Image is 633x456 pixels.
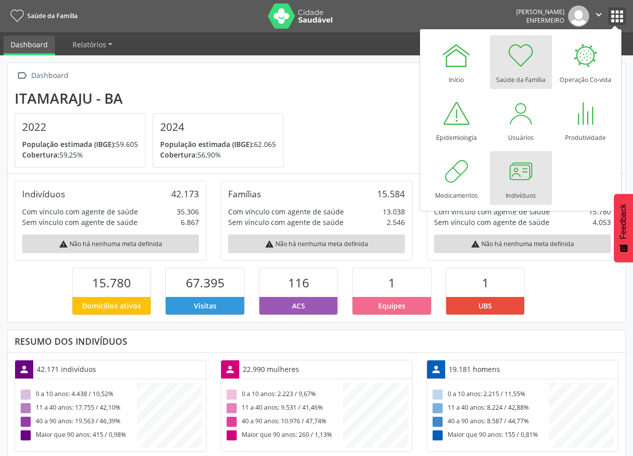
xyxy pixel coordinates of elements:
a: Medicamentos [426,151,487,205]
p: 59.605 [22,139,138,149]
div: 19.181 homens [445,360,504,378]
div: 2.546 [387,217,405,227]
a: Operação Co-vida [554,35,616,89]
a: Epidemiologia [426,93,487,147]
img: img [568,6,589,27]
button: Feedback - Mostrar pesquisa [614,194,633,262]
h4: 2024 [160,121,276,133]
div: Resumo dos indivíduos [15,336,618,347]
a: Saúde da Família [7,8,78,24]
span: Cobertura: [160,150,197,160]
div: Sem vínculo com agente de saúde [228,217,343,227]
i:  [15,68,29,83]
a: Relatórios [65,36,119,53]
a: Início [426,35,487,89]
div: 42.173 [171,188,199,199]
div: 40 a 90 anos: 8.587 / 44,77% [431,415,549,429]
div: 15.584 [377,188,405,199]
i: warning [59,240,68,249]
div: 22.990 mulheres [239,360,303,378]
div: 0 a 10 anos: 2.223 / 9,67% [225,388,343,402]
span: 15.780 [92,274,131,291]
div: Maior que 90 anos: 415 / 0,98% [19,429,137,442]
a:  Dashboard [15,68,70,83]
span: Relatórios [73,40,106,49]
div: Sem vínculo com agente de saúde [22,217,137,227]
div: 13.038 [383,206,405,217]
span: População estimada (IBGE): [160,139,254,149]
div: Itamaraju - BA [15,90,291,107]
div: 40 a 90 anos: 10.976 / 47,74% [225,415,343,429]
div: Com vínculo com agente de saúde [228,206,344,217]
div: 35.306 [177,206,199,217]
span: Feedback [619,204,628,239]
span: 116 [288,274,309,291]
div: Com vínculo com agente de saúde [22,206,138,217]
a: Usuários [490,93,552,147]
span: Equipes [378,300,405,311]
i: warning [265,240,274,249]
span: 1 [482,274,489,291]
div: Não há nenhuma meta definida [228,235,405,253]
span: ACS [292,300,305,311]
i: person [19,364,30,375]
span: 1 [388,274,395,291]
span: Domicílios ativos [82,300,141,311]
div: 0 a 10 anos: 4.438 / 10,52% [19,388,137,402]
p: 56,90% [160,149,276,160]
div: Com vínculo com agente de saúde [434,206,550,217]
button: apps [608,8,626,25]
div: 11 a 40 anos: 8.224 / 42,88% [431,402,549,415]
i: person [431,364,442,375]
a: Saúde da Família [490,35,552,89]
span: Enfermeiro [526,16,565,25]
div: Dashboard [29,68,70,83]
div: Maior que 90 anos: 260 / 1,13% [225,429,343,442]
span: Visitas [194,300,217,311]
a: Dashboard [4,36,55,55]
p: 62.065 [160,139,276,149]
div: Não há nenhuma meta definida [434,235,611,253]
div: 15.780 [589,206,611,217]
div: 42.171 indivíduos [33,360,100,378]
i:  [593,9,604,20]
span: Saúde da Família [27,12,78,20]
div: [PERSON_NAME] [516,8,565,16]
span: 67.395 [186,274,225,291]
div: Maior que 90 anos: 155 / 0,81% [431,429,549,442]
div: 4.053 [593,217,611,227]
button:  [589,6,608,27]
div: Não há nenhuma meta definida [22,235,199,253]
div: Famílias [228,188,261,199]
i: person [225,364,236,375]
div: Indivíduos [22,188,65,199]
div: 0 a 10 anos: 2.215 / 11,55% [431,388,549,402]
div: Sem vínculo com agente de saúde [434,217,549,227]
h4: 2022 [22,121,138,133]
div: 11 a 40 anos: 17.755 / 42,10% [19,402,137,415]
span: População estimada (IBGE): [22,139,116,149]
span: UBS [478,300,492,311]
div: 6.867 [181,217,199,227]
p: 59,25% [22,149,138,160]
i: warning [471,240,480,249]
div: 11 a 40 anos: 9.531 / 41,46% [225,402,343,415]
a: Produtividade [554,93,616,147]
div: 40 a 90 anos: 19.563 / 46,39% [19,415,137,429]
a: Indivíduos [490,151,552,205]
span: Cobertura: [22,150,59,160]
